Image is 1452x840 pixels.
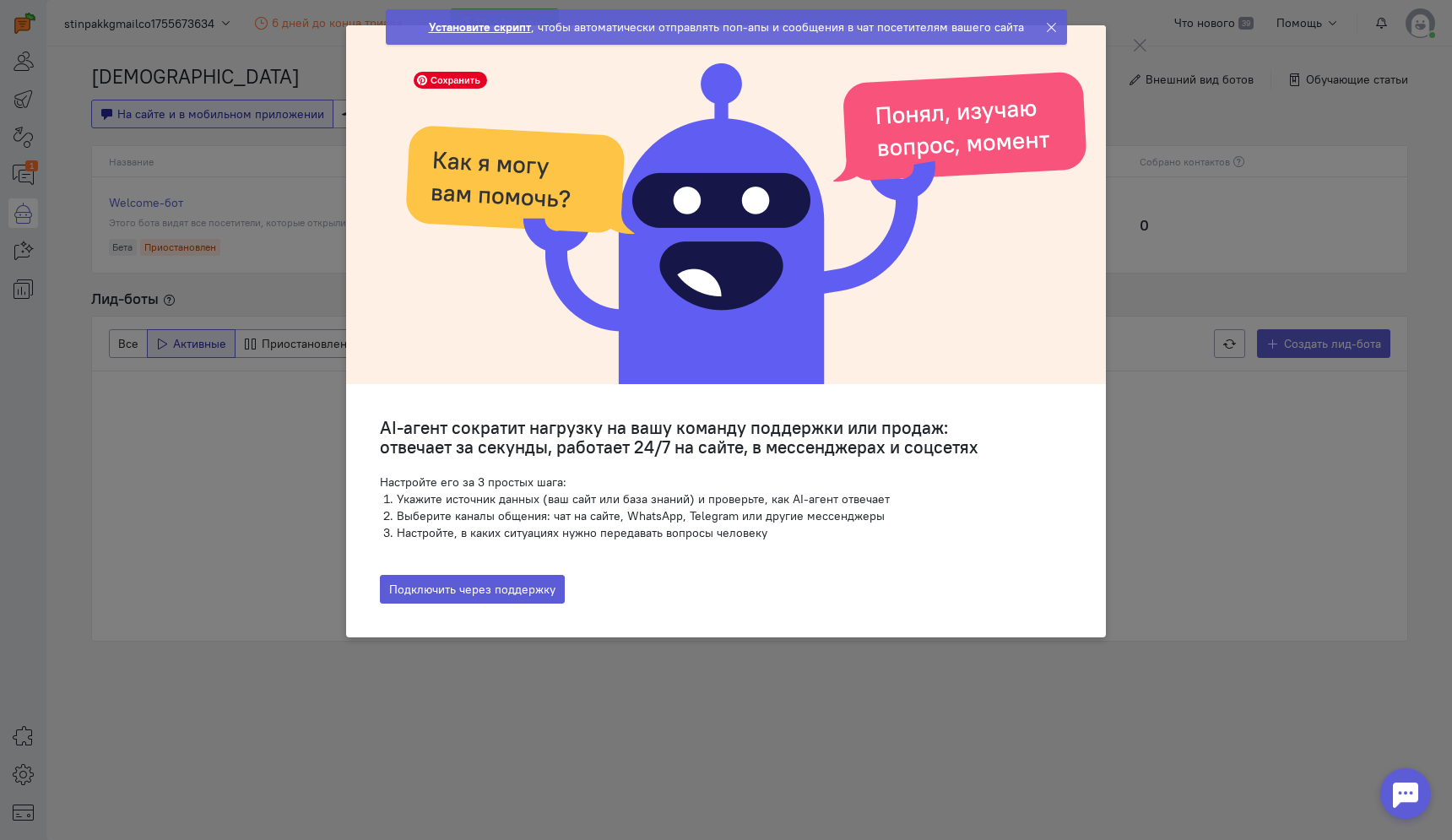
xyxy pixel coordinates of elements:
[429,19,1024,35] div: , чтобы автоматически отправлять поп-апы и сообщения в чат посетителям вашего сайта
[380,575,565,604] button: Подключить через поддержку
[414,72,487,89] span: Сохранить
[397,524,1072,541] li: Настройте, в каких ситуациях нужно передавать вопросы человеку
[380,418,1072,457] h3: AI-агент сократит нагрузку на вашу команду поддержки или продаж: отвечает за секунды, работает 24...
[429,19,531,35] strong: Установите скрипт
[397,490,1072,507] li: Укажите источник данных (ваш сайт или база знаний) и проверьте, как AI-агент отвечает
[397,507,1072,524] li: Выберите каналы общения: чат на сайте, WhatsApp, Telegram или другие мессенджеры
[380,474,566,490] span: Настройте его за 3 простых шага:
